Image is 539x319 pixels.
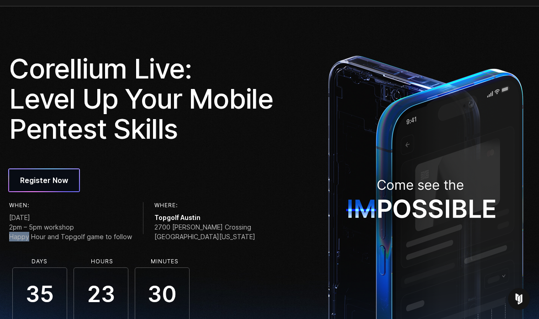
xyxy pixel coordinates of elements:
[20,175,68,186] span: Register Now
[9,222,132,241] span: 2pm – 5pm workshop Happy Hour and Topgolf game to follow
[9,202,132,209] h6: When:
[508,288,530,310] iframe: Intercom live chat
[9,53,283,144] h1: Corellium Live: Level Up Your Mobile Pentest Skills
[137,258,192,265] li: Minutes
[154,202,255,209] h6: Where:
[12,258,67,265] li: Days
[74,258,129,265] li: Hours
[154,222,255,241] span: 2700 [PERSON_NAME] Crossing [GEOGRAPHIC_DATA][US_STATE]
[154,213,255,222] span: Topgolf Austin
[9,169,79,191] a: Register Now
[9,213,132,222] span: [DATE]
